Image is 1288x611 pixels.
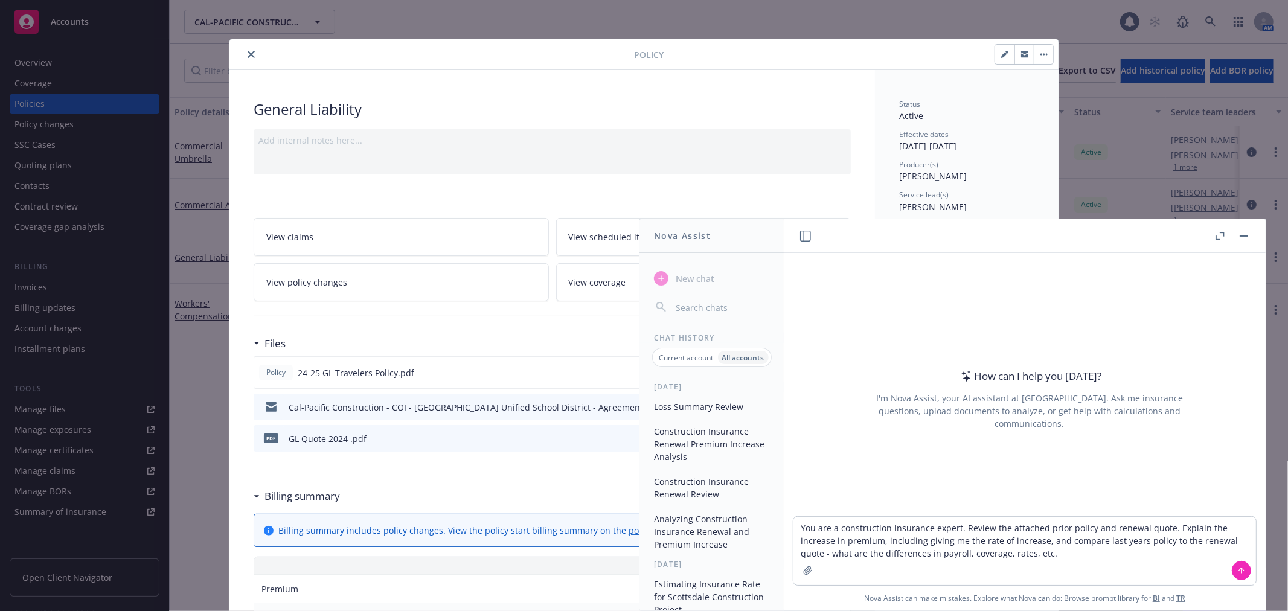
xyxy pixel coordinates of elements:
[654,229,711,242] h1: Nova Assist
[1153,593,1160,603] a: BI
[659,353,714,363] p: Current account
[261,583,298,595] span: Premium
[569,231,657,243] span: View scheduled items
[649,472,774,504] button: Construction Insurance Renewal Review
[899,129,949,139] span: Effective dates
[254,99,851,120] div: General Liability
[278,524,698,537] div: Billing summary includes policy changes. View the policy start billing summary on the .
[649,509,774,554] button: Analyzing Construction Insurance Renewal and Premium Increase
[298,366,414,379] span: 24-25 GL Travelers Policy.pdf
[289,401,670,414] div: Cal-Pacific Construction - COI - [GEOGRAPHIC_DATA] Unified School District - Agreement #6274
[793,517,1256,585] textarea: You are a construction insurance expert. Review the attached prior policy and renewal quote. Expl...
[254,263,549,301] a: View policy changes
[639,382,784,392] div: [DATE]
[649,421,774,467] button: Construction Insurance Renewal Premium Increase Analysis
[556,218,851,256] a: View scheduled items
[266,231,313,243] span: View claims
[254,218,549,256] a: View claims
[266,276,347,289] span: View policy changes
[673,299,769,316] input: Search chats
[860,392,1199,430] div: I'm Nova Assist, your AI assistant at [GEOGRAPHIC_DATA]. Ask me insurance questions, upload docum...
[569,276,626,289] span: View coverage
[1176,593,1185,603] a: TR
[556,263,851,301] a: View coverage
[639,333,784,343] div: Chat History
[864,586,1185,610] span: Nova Assist can make mistakes. Explore what Nova can do: Browse prompt library for and
[958,368,1102,384] div: How can I help you [DATE]?
[264,336,286,351] h3: Files
[244,47,258,62] button: close
[899,110,923,121] span: Active
[629,525,696,536] a: policy start page
[673,272,714,285] span: New chat
[899,159,938,170] span: Producer(s)
[899,201,967,213] span: [PERSON_NAME]
[264,367,288,378] span: Policy
[722,353,764,363] p: All accounts
[899,129,1034,152] div: [DATE] - [DATE]
[634,48,664,61] span: Policy
[254,336,286,351] div: Files
[899,170,967,182] span: [PERSON_NAME]
[639,559,784,569] div: [DATE]
[264,433,278,443] span: pdf
[899,190,949,200] span: Service lead(s)
[649,397,774,417] button: Loss Summary Review
[649,267,774,289] button: New chat
[289,432,367,445] div: GL Quote 2024 .pdf
[254,488,340,504] div: Billing summary
[258,134,846,147] div: Add internal notes here...
[264,488,340,504] h3: Billing summary
[899,99,920,109] span: Status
